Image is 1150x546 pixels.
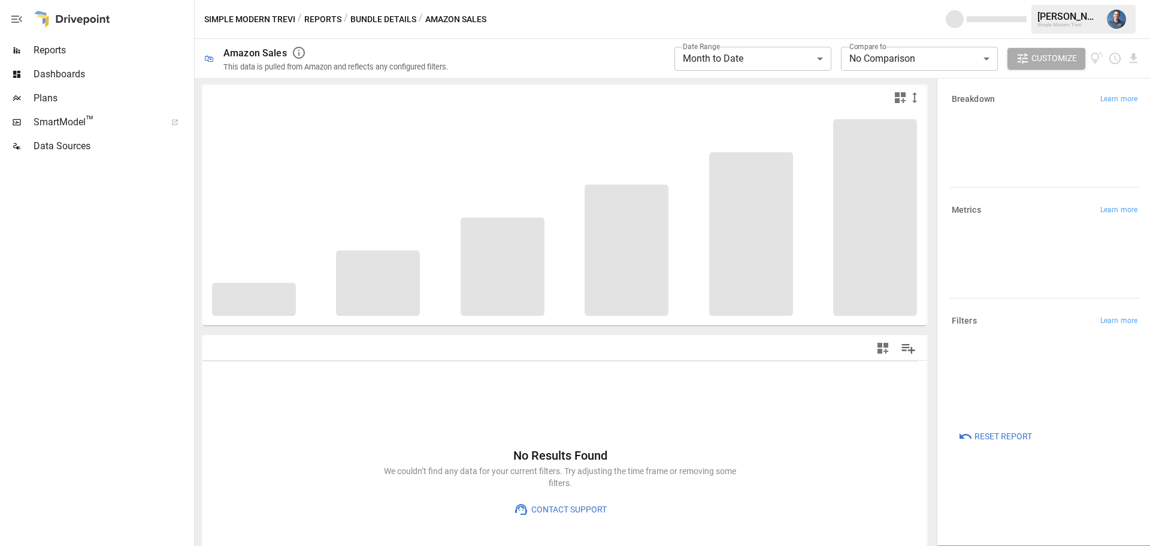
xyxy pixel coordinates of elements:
[1107,10,1126,29] img: Mike Beckham
[34,67,192,82] span: Dashboards
[34,115,158,129] span: SmartModel
[528,502,607,517] span: Contact Support
[380,446,740,465] h6: No Results Found
[1037,11,1100,22] div: [PERSON_NAME]
[223,62,448,71] div: This data is pulled from Amazon and reflects any configured filters.
[304,12,341,27] button: Reports
[895,335,922,362] button: Manage Columns
[1108,52,1122,65] button: Schedule report
[298,12,302,27] div: /
[1127,52,1140,65] button: Download report
[506,499,615,520] button: Contact Support
[1031,51,1077,66] span: Customize
[841,47,998,71] div: No Comparison
[1100,93,1137,105] span: Learn more
[34,139,192,153] span: Data Sources
[1007,48,1085,70] button: Customize
[1037,22,1100,28] div: Simple Modern Trevi
[204,12,295,27] button: Simple Modern Trevi
[952,315,977,328] h6: Filters
[223,47,287,59] div: Amazon Sales
[419,12,423,27] div: /
[344,12,348,27] div: /
[34,43,192,58] span: Reports
[204,53,214,64] div: 🛍
[1100,315,1137,327] span: Learn more
[86,113,94,128] span: ™
[950,426,1040,447] button: Reset Report
[849,41,886,52] label: Compare to
[34,91,192,105] span: Plans
[1100,204,1137,216] span: Learn more
[1100,2,1133,36] button: Mike Beckham
[1090,48,1104,70] button: View documentation
[952,204,981,217] h6: Metrics
[683,41,720,52] label: Date Range
[683,53,743,64] span: Month to Date
[380,465,740,489] p: We couldn’t find any data for your current filters. Try adjusting the time frame or removing some...
[975,429,1032,444] span: Reset Report
[952,93,995,106] h6: Breakdown
[350,12,416,27] button: Bundle Details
